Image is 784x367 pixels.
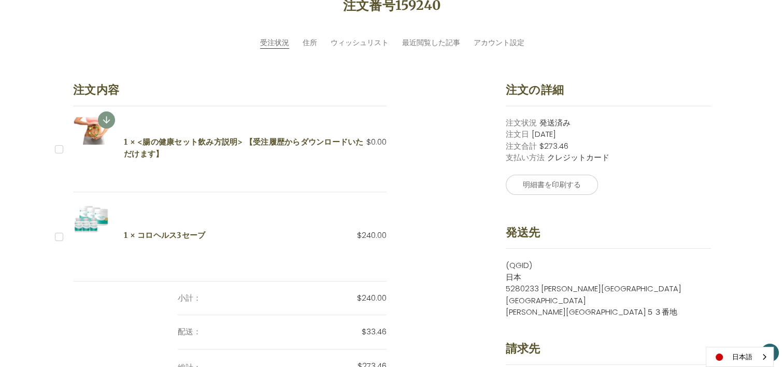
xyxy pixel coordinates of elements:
[73,81,387,106] h3: 注文内容
[506,117,711,129] dd: 発送済み
[706,347,774,367] aside: Language selected: 日本語
[506,306,711,318] li: [PERSON_NAME][GEOGRAPHIC_DATA]５３番地
[506,260,711,272] li: (QGID)
[260,37,289,48] a: 受注状況
[357,230,387,242] span: $240.00
[330,37,388,48] a: ウィッシュリスト
[506,340,711,365] h3: 請求先
[303,37,317,48] a: 住所
[73,203,109,234] img: 腸の健康セット 3個
[506,283,711,306] li: 5280233 [PERSON_NAME][GEOGRAPHIC_DATA] [GEOGRAPHIC_DATA]
[178,315,387,349] dd: $33.46
[178,281,201,315] dt: 小計：
[506,129,711,140] dd: [DATE]
[73,117,109,145] img: <腸の健康セット飲み方説明> 【受注履歴からダウンロードいただけます】
[506,152,711,164] dd: クレジットカード
[706,347,774,367] div: Language
[506,175,598,195] button: 明細書を印刷する
[506,224,711,249] h3: 発送先
[178,281,387,316] dd: $240.00
[402,37,460,48] a: 最近閲覧した記事
[506,129,529,140] dt: 注文日
[506,140,537,152] dt: 注文合計
[506,140,711,152] dd: $273.46
[124,136,387,160] h5: 1 × <腸の健康セット飲み方説明> 【受注履歴からダウンロードいただけます】
[506,152,545,164] dt: 支払い方法
[178,315,201,349] dt: 配送：
[506,81,711,106] h3: 注文の詳細
[506,117,537,129] dt: 注文状況
[124,230,387,242] h5: 1 × コロヘルス3セーブ
[473,37,524,48] a: アカウント設定
[366,136,387,148] span: $0.00
[706,347,773,366] a: 日本語
[506,272,711,284] li: 日本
